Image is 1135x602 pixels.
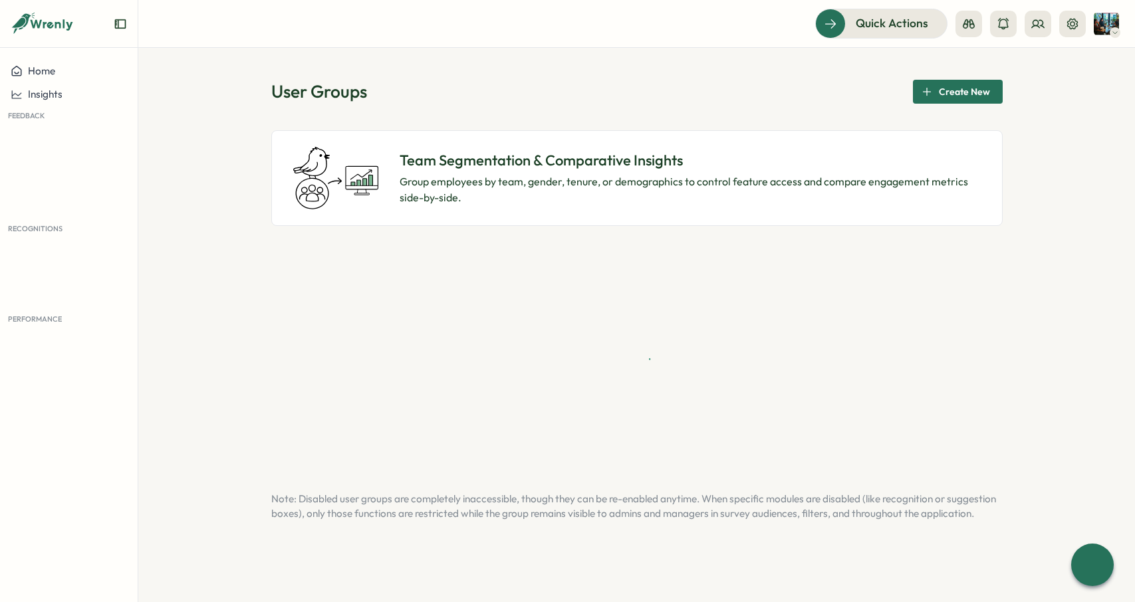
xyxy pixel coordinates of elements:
button: Create New [913,80,1003,104]
p: Team Segmentation & Comparative Insights [400,150,981,171]
h1: User Groups [271,80,367,103]
button: Expand sidebar [114,17,127,31]
span: Home [28,64,55,77]
button: Quick Actions [815,9,947,38]
span: Quick Actions [856,15,928,32]
img: Mia Cuddemi [1094,11,1119,37]
span: Create New [939,80,990,103]
p: Group employees by team, gender, tenure, or demographics to control feature access and compare en... [400,173,981,207]
span: Insights [28,88,63,100]
p: Note: Disabled user groups are completely inaccessible, though they can be re-enabled anytime. Wh... [271,492,1003,521]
